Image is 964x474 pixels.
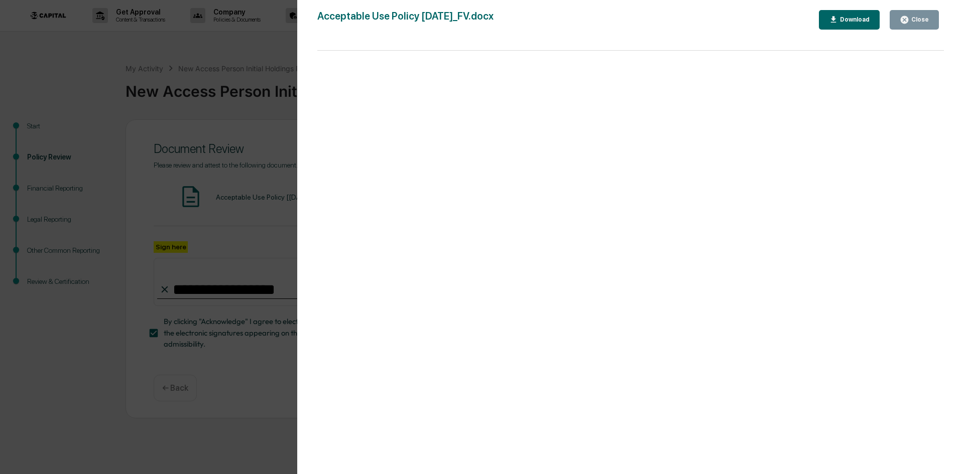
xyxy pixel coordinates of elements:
div: Download [838,16,870,23]
iframe: Open customer support [932,441,959,468]
div: Close [909,16,929,23]
button: Download [819,10,880,30]
button: Close [890,10,939,30]
div: Acceptable Use Policy [DATE]_FV.docx [317,10,494,30]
